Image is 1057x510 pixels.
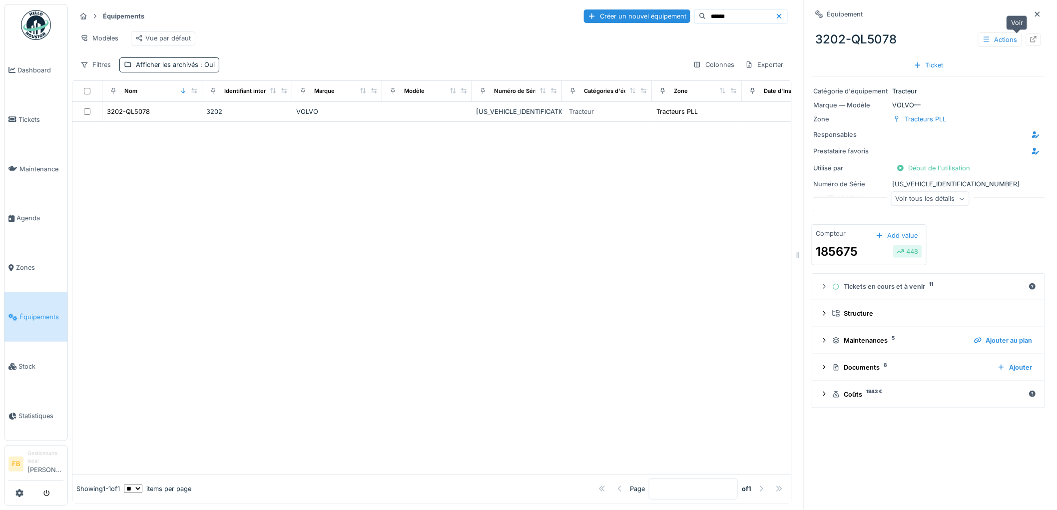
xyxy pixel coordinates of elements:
[124,87,137,95] div: Nom
[18,115,63,124] span: Tickets
[630,484,645,494] div: Page
[816,229,846,238] div: Compteur
[741,57,788,72] div: Exporter
[970,334,1037,347] div: Ajouter au plan
[198,61,215,68] span: : Oui
[135,33,191,43] div: Vue par défaut
[816,385,1041,404] summary: Coûts1943 €
[4,95,67,144] a: Tickets
[76,484,120,494] div: Showing 1 - 1 of 1
[832,336,966,345] div: Maintenances
[76,57,115,72] div: Filtres
[764,87,813,95] div: Date d'Installation
[814,100,889,110] div: Marque — Modèle
[136,60,215,69] div: Afficher les archivés
[4,194,67,243] a: Agenda
[812,26,1045,52] div: 3202-QL5078
[584,9,690,23] div: Créer un nouvel équipement
[827,9,863,19] div: Équipement
[584,87,653,95] div: Catégories d'équipement
[814,179,889,189] div: Numéro de Série
[19,164,63,174] span: Maintenance
[814,100,1043,110] div: VOLVO —
[816,331,1041,350] summary: Maintenances5Ajouter au plan
[404,87,425,95] div: Modèle
[816,243,858,261] div: 185675
[814,130,889,139] div: Responsables
[4,391,67,441] a: Statistiques
[814,114,889,124] div: Zone
[4,243,67,293] a: Zones
[314,87,335,95] div: Marque
[814,86,1043,96] div: Tracteur
[816,358,1041,377] summary: Documents8Ajouter
[814,86,889,96] div: Catégorie d'équipement
[476,107,558,116] div: [US_VEHICLE_IDENTIFICATION_NUMBER]
[816,304,1041,323] summary: Structure
[206,107,288,116] div: 3202
[27,450,63,479] li: [PERSON_NAME]
[910,58,948,72] div: Ticket
[814,163,889,173] div: Utilisé par
[16,213,63,223] span: Agenda
[689,57,739,72] div: Colonnes
[814,146,889,156] div: Prestataire favoris
[832,363,990,372] div: Documents
[16,263,63,272] span: Zones
[124,484,191,494] div: items per page
[816,278,1041,296] summary: Tickets en cours et à venir11
[19,312,63,322] span: Équipements
[21,10,51,40] img: Badge_color-CXgf-gQk.svg
[905,114,947,124] div: Tracteurs PLL
[742,484,751,494] strong: of 1
[224,87,273,95] div: Identifiant interne
[832,309,1033,318] div: Structure
[296,107,378,116] div: VOLVO
[18,411,63,421] span: Statistiques
[4,45,67,95] a: Dashboard
[107,107,150,116] div: 3202-QL5078
[18,362,63,371] span: Stock
[4,342,67,391] a: Stock
[994,361,1037,374] div: Ajouter
[1007,15,1028,30] div: Voir
[832,390,1025,399] div: Coûts
[814,179,1043,189] div: [US_VEHICLE_IDENTIFICATION_NUMBER]
[897,247,919,256] div: 448
[978,32,1022,47] div: Actions
[674,87,688,95] div: Zone
[8,457,23,472] li: FB
[76,31,123,45] div: Modèles
[99,11,148,21] strong: Équipements
[569,107,594,116] div: Tracteur
[494,87,540,95] div: Numéro de Série
[8,450,63,481] a: FB Gestionnaire local[PERSON_NAME]
[4,292,67,342] a: Équipements
[17,65,63,75] span: Dashboard
[27,450,63,465] div: Gestionnaire local
[891,192,970,206] div: Voir tous les détails
[4,144,67,194] a: Maintenance
[893,161,975,175] div: Début de l'utilisation
[872,229,922,242] div: Add value
[656,107,698,116] div: Tracteurs PLL
[832,282,1025,291] div: Tickets en cours et à venir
